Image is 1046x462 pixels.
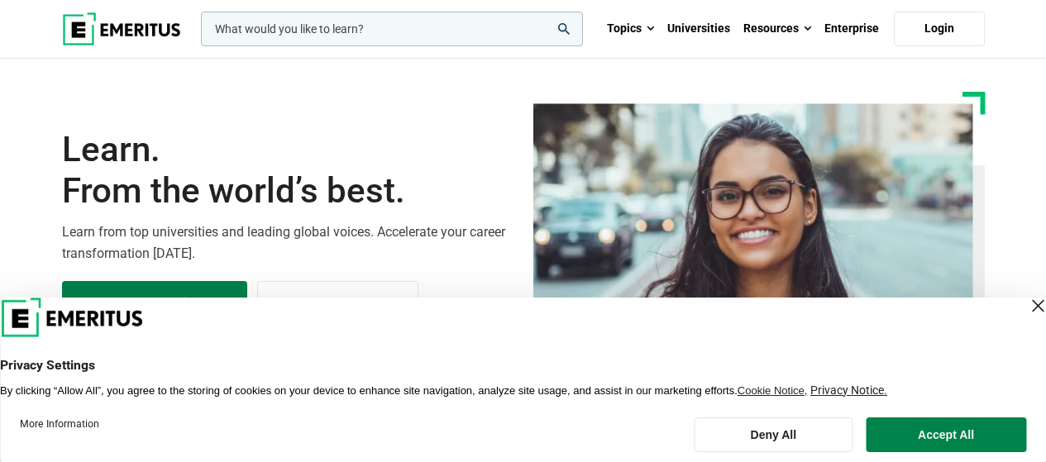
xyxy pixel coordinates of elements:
span: From the world’s best. [62,170,513,212]
input: woocommerce-product-search-field-0 [201,12,583,46]
a: Login [894,12,985,46]
p: Learn from top universities and leading global voices. Accelerate your career transformation [DATE]. [62,221,513,264]
a: Explore Programs [62,281,247,326]
img: Learn from the world's best [533,103,973,363]
h1: Learn. [62,129,513,212]
a: Explore for Business [257,281,418,326]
